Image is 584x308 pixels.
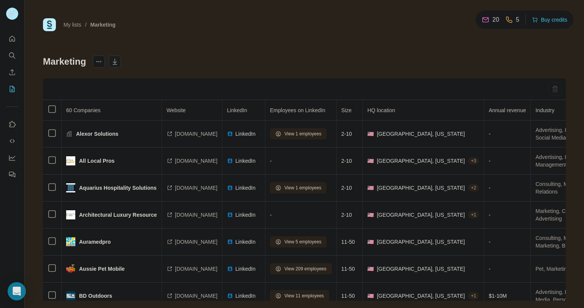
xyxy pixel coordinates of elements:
[341,158,352,164] span: 2-10
[367,238,374,246] span: 🇺🇸
[367,265,374,273] span: 🇺🇸
[270,290,329,302] button: View 11 employees
[227,185,233,191] img: LinkedIn logo
[367,184,374,192] span: 🇺🇸
[63,22,81,28] a: My lists
[79,238,111,246] span: Auramedpro
[284,184,321,191] span: View 1 employees
[468,292,479,299] div: + 1
[489,266,490,272] span: -
[235,265,255,273] span: LinkedIn
[175,265,217,273] span: [DOMAIN_NAME]
[367,157,374,165] span: 🇺🇸
[66,210,75,219] img: company-logo
[167,107,186,113] span: Website
[235,292,255,300] span: LinkedIn
[377,157,465,165] span: [GEOGRAPHIC_DATA], [US_STATE]
[468,157,479,164] div: + 3
[79,292,112,300] span: BD Outdoors
[76,130,118,138] span: Alexor Solutions
[341,212,352,218] span: 2-10
[377,265,465,273] span: [GEOGRAPHIC_DATA], [US_STATE]
[377,238,465,246] span: [GEOGRAPHIC_DATA], [US_STATE]
[341,293,355,299] span: 11-50
[492,15,499,24] p: 20
[175,292,217,300] span: [DOMAIN_NAME]
[341,107,352,113] span: Size
[6,32,18,46] button: Quick start
[367,130,374,138] span: 🇺🇸
[270,182,327,194] button: View 1 employees
[93,56,105,68] button: actions
[90,21,116,29] div: Marketing
[489,107,526,113] span: Annual revenue
[6,65,18,79] button: Enrich CSV
[270,263,332,275] button: View 209 employees
[66,156,75,165] img: company-logo
[270,236,327,248] button: View 5 employees
[66,183,75,192] img: company-logo
[284,292,324,299] span: View 11 employees
[79,265,125,273] span: Aussie Pet Mobile
[377,292,465,300] span: [GEOGRAPHIC_DATA], [US_STATE]
[175,211,217,219] span: [DOMAIN_NAME]
[377,211,465,219] span: [GEOGRAPHIC_DATA], [US_STATE]
[341,185,352,191] span: 2-10
[270,128,327,140] button: View 1 employees
[532,14,567,25] button: Buy credits
[227,212,233,218] img: LinkedIn logo
[284,238,321,245] span: View 5 employees
[377,184,465,192] span: [GEOGRAPHIC_DATA], [US_STATE]
[284,130,321,137] span: View 1 employees
[66,291,75,300] img: company-logo
[341,266,355,272] span: 11-50
[227,107,247,113] span: LinkedIn
[341,131,352,137] span: 2-10
[227,239,233,245] img: LinkedIn logo
[175,130,217,138] span: [DOMAIN_NAME]
[66,237,75,246] img: company-logo
[489,185,490,191] span: -
[535,107,554,113] span: Industry
[175,238,217,246] span: [DOMAIN_NAME]
[227,158,233,164] img: LinkedIn logo
[270,212,272,218] span: -
[367,211,374,219] span: 🇺🇸
[6,82,18,96] button: My lists
[6,151,18,165] button: Dashboard
[175,184,217,192] span: [DOMAIN_NAME]
[66,264,75,273] img: company-logo
[227,131,233,137] img: LinkedIn logo
[6,117,18,131] button: Use Surfe on LinkedIn
[8,282,26,300] div: Open Intercom Messenger
[85,21,87,29] li: /
[468,211,479,218] div: + 1
[175,157,217,165] span: [DOMAIN_NAME]
[6,49,18,62] button: Search
[489,158,490,164] span: -
[367,292,374,300] span: 🇺🇸
[270,158,272,164] span: -
[489,212,490,218] span: -
[235,184,255,192] span: LinkedIn
[6,134,18,148] button: Use Surfe API
[235,211,255,219] span: LinkedIn
[367,107,395,113] span: HQ location
[235,238,255,246] span: LinkedIn
[79,211,157,219] span: Architectural Luxury Resource
[227,293,233,299] img: LinkedIn logo
[235,157,255,165] span: LinkedIn
[489,131,490,137] span: -
[235,130,255,138] span: LinkedIn
[66,107,100,113] span: 60 Companies
[43,18,56,31] img: Surfe Logo
[6,168,18,181] button: Feedback
[227,266,233,272] img: LinkedIn logo
[43,56,86,68] h1: Marketing
[377,130,465,138] span: [GEOGRAPHIC_DATA], [US_STATE]
[341,239,355,245] span: 11-50
[284,265,327,272] span: View 209 employees
[79,157,114,165] span: All Local Pros
[489,239,490,245] span: -
[79,184,157,192] span: Aquarius Hospitality Solutions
